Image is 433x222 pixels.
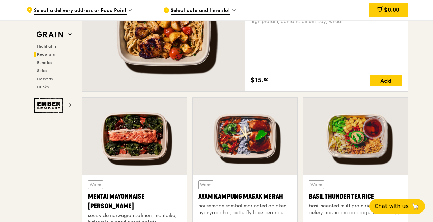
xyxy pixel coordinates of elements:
img: Ember Smokery web logo [34,98,65,113]
div: Add [370,75,402,86]
span: $0.00 [384,6,399,13]
span: Highlights [37,44,56,49]
button: Chat with us🦙 [369,199,425,214]
div: housemade sambal marinated chicken, nyonya achar, butterfly blue pea rice [198,203,291,216]
div: Mentai Mayonnaise [PERSON_NAME] [88,192,181,211]
span: Sides [37,68,47,73]
div: Warm [198,180,213,189]
span: Bundles [37,60,52,65]
div: basil scented multigrain rice, braised celery mushroom cabbage, hanjuku egg [309,203,402,216]
div: Warm [309,180,324,189]
img: Grain web logo [34,29,65,41]
div: Basil Thunder Tea Rice [309,192,402,201]
span: Select date and time slot [171,7,230,15]
span: $15. [250,75,264,85]
span: Desserts [37,76,53,81]
span: Drinks [37,85,49,89]
span: 🦙 [411,202,419,210]
span: 50 [264,77,269,82]
span: Chat with us [375,202,409,210]
div: Warm [88,180,103,189]
div: high protein, contains allium, soy, wheat [250,18,402,25]
span: Regulars [37,52,55,57]
div: Ayam Kampung Masak Merah [198,192,291,201]
span: Select a delivery address or Food Point [34,7,127,15]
